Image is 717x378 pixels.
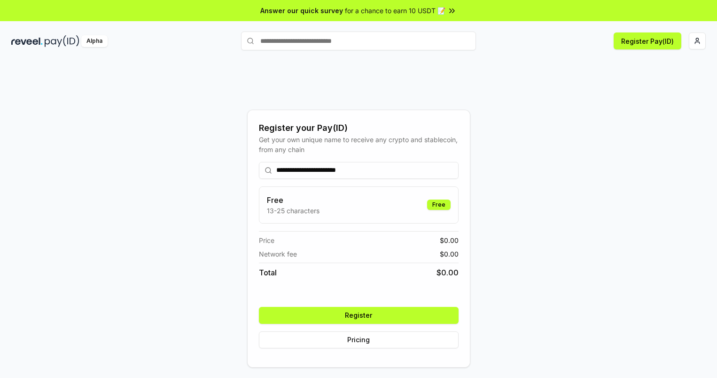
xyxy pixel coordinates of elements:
[259,267,277,278] span: Total
[440,249,459,259] span: $ 0.00
[267,194,320,206] h3: Free
[259,331,459,348] button: Pricing
[260,6,343,16] span: Answer our quick survey
[11,35,43,47] img: reveel_dark
[259,135,459,154] div: Get your own unique name to receive any crypto and stablecoin, from any chain
[440,235,459,245] span: $ 0.00
[345,6,445,16] span: for a chance to earn 10 USDT 📝
[45,35,79,47] img: pay_id
[436,267,459,278] span: $ 0.00
[259,249,297,259] span: Network fee
[614,32,681,49] button: Register Pay(ID)
[267,206,320,216] p: 13-25 characters
[259,121,459,135] div: Register your Pay(ID)
[259,307,459,324] button: Register
[81,35,108,47] div: Alpha
[259,235,274,245] span: Price
[427,200,451,210] div: Free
